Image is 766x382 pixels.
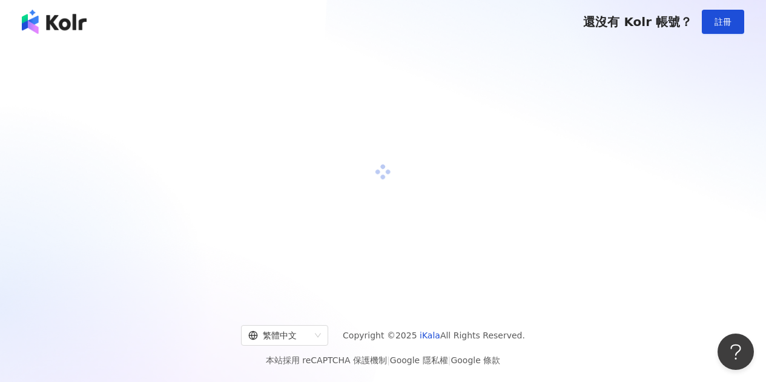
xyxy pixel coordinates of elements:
[390,355,448,365] a: Google 隱私權
[718,334,754,370] iframe: Help Scout Beacon - Open
[583,15,692,29] span: 還沒有 Kolr 帳號？
[448,355,451,365] span: |
[715,17,731,27] span: 註冊
[387,355,390,365] span: |
[702,10,744,34] button: 註冊
[22,10,87,34] img: logo
[266,353,500,367] span: 本站採用 reCAPTCHA 保護機制
[420,331,440,340] a: iKala
[451,355,500,365] a: Google 條款
[343,328,525,343] span: Copyright © 2025 All Rights Reserved.
[248,326,310,345] div: 繁體中文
